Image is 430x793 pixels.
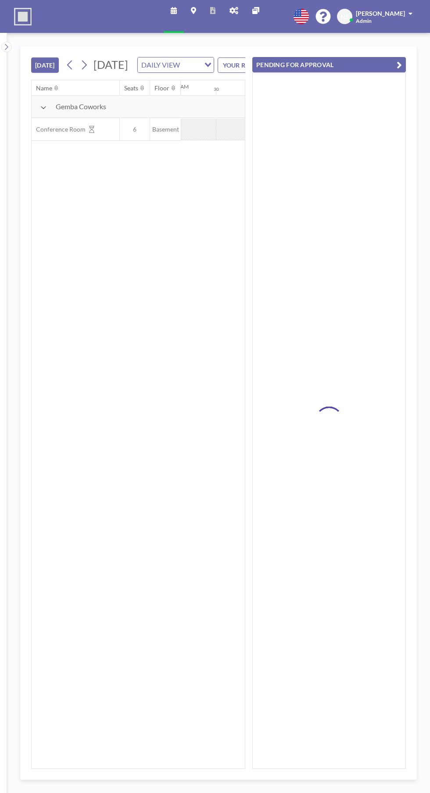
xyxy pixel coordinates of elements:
span: 6 [120,125,150,133]
span: NS [340,13,349,21]
div: Name [36,84,52,92]
span: Conference Room [32,125,86,133]
span: Basement [150,125,181,133]
input: Search for option [183,59,199,71]
div: Seats [124,84,138,92]
div: Search for option [138,57,214,72]
span: [DATE] [93,58,128,71]
span: Admin [356,18,372,24]
button: YOUR RESERVATIONS [218,57,305,73]
div: 30 [214,86,219,92]
img: organization-logo [14,8,32,25]
span: [PERSON_NAME] [356,10,405,17]
span: Gemba Coworks [56,102,106,111]
button: [DATE] [31,57,59,73]
div: Floor [154,84,169,92]
span: DAILY VIEW [140,59,182,71]
div: 1AM [244,83,256,90]
div: 12AM [174,83,189,90]
button: PENDING FOR APPROVAL [252,57,406,72]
